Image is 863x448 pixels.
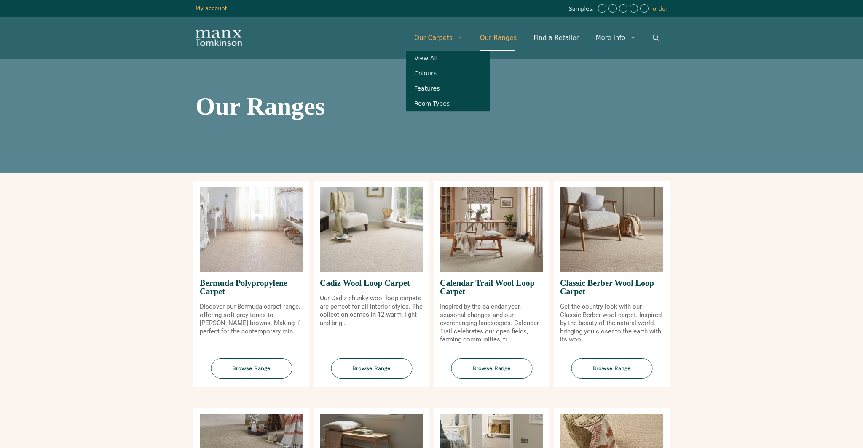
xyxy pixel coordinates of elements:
p: Our Cadiz chunky wool loop carpets are perfect for all interior styles. The collection comes in 1... [320,294,423,327]
span: Browse Range [211,358,292,379]
img: Manx Tomkinson [196,30,242,46]
a: My account [196,5,227,11]
a: Browse Range [193,358,309,387]
a: Find a Retailer [525,25,587,51]
h1: Our Ranges [196,93,667,119]
p: Get the country look with our Classic Berber wool carpet. Inspired by the beauty of the natural w... [560,303,663,344]
span: Classic Berber Wool Loop Carpet [560,272,663,303]
a: Open Search Bar [644,25,667,51]
a: More Info [587,25,644,51]
img: Classic Berber Wool Loop Carpet [560,187,663,272]
span: Bermuda Polypropylene Carpet [200,272,303,303]
p: Discover our Bermuda carpet range, offering soft grey tones to [PERSON_NAME] browns. Making if pe... [200,303,303,336]
img: Calendar Trail Wool Loop Carpet [440,187,543,272]
p: Inspired by the calendar year, seasonal changes and our everchanging landscapes. Calendar Trail c... [440,303,543,344]
span: Calendar Trail Wool Loop Carpet [440,272,543,303]
span: Browse Range [571,358,652,379]
a: Room Types [406,96,490,111]
span: Browse Range [331,358,412,379]
a: order [653,5,667,12]
a: Browse Range [554,358,670,387]
nav: Primary [406,25,667,51]
a: View All [406,51,490,66]
a: Browse Range [314,358,429,387]
a: Browse Range [434,358,549,387]
span: Cadiz Wool Loop Carpet [320,272,423,294]
a: Our Carpets [406,25,472,51]
img: Cadiz Wool Loop Carpet [320,187,423,272]
a: Colours [406,66,490,81]
span: Browse Range [451,358,532,379]
span: Samples: [568,5,596,13]
a: Our Ranges [472,25,525,51]
a: Features [406,81,490,96]
img: Bermuda Polypropylene Carpet [200,187,303,272]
